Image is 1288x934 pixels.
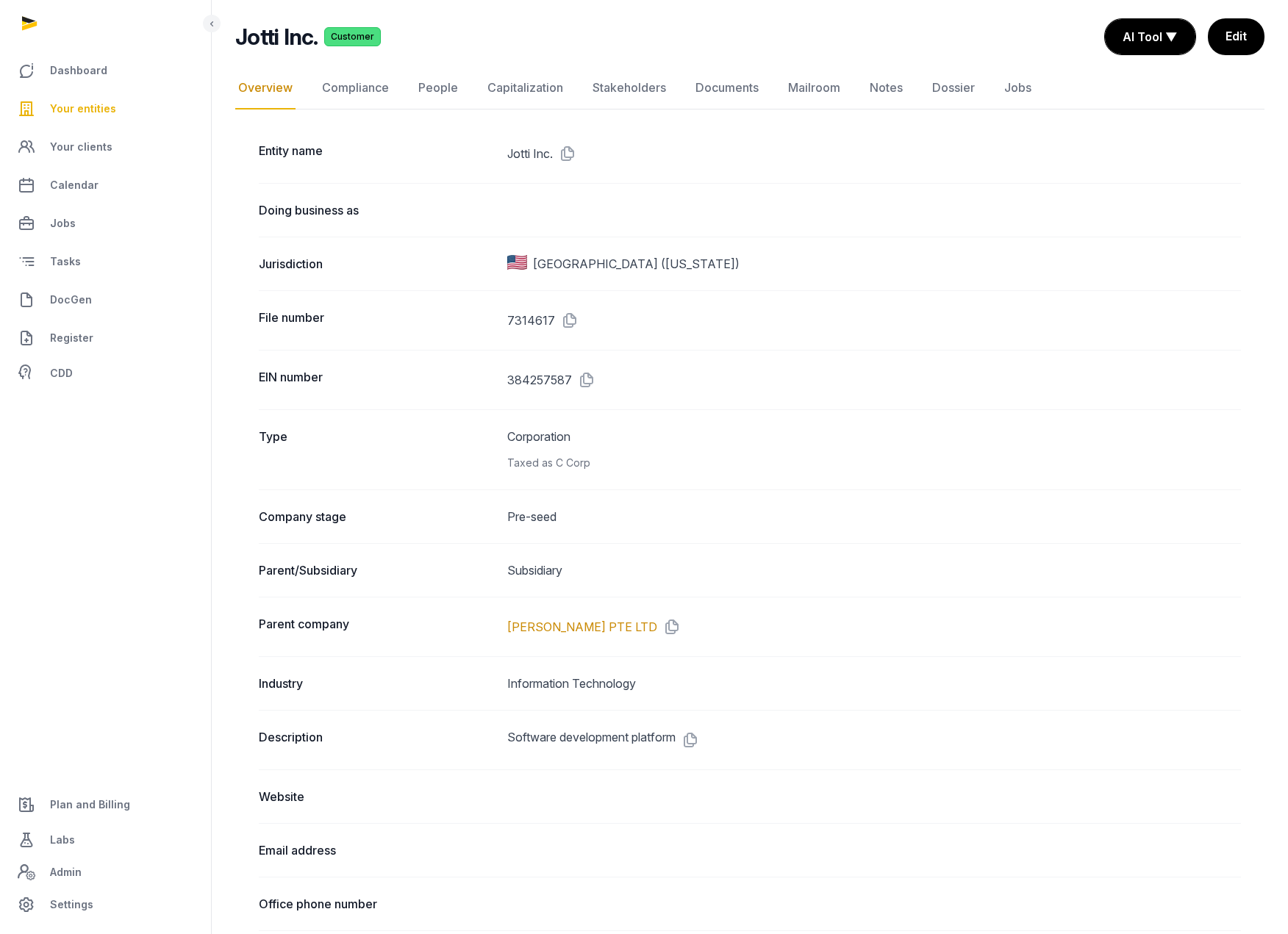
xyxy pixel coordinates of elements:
a: Edit [1208,18,1264,55]
dd: Jotti Inc. [507,142,1241,165]
dd: Information Technology [507,675,1241,692]
div: Taxed as C Corp [507,454,1241,472]
dt: Type [259,428,495,472]
span: Settings [50,896,93,913]
span: Calendar [50,176,99,194]
a: Stakeholders [590,67,669,109]
a: DocGen [12,282,199,317]
a: Settings [12,887,199,922]
dt: Office phone number [259,895,495,913]
span: CDD [50,364,73,382]
dt: Company stage [259,508,495,525]
a: Plan and Billing [12,787,199,822]
span: Customer [324,27,381,46]
span: Jobs [50,215,76,232]
dt: Description [259,728,495,752]
a: Documents [693,67,762,109]
dt: Parent/Subsidiary [259,561,495,579]
a: Calendar [12,168,199,203]
dt: Website [259,788,495,805]
a: Dossier [929,67,978,109]
dd: Corporation [507,428,1241,472]
dt: Email address [259,841,495,859]
dt: Entity name [259,142,495,165]
span: Labs [50,831,75,849]
h2: Jotti Inc. [235,24,318,50]
dt: Jurisdiction [259,255,495,273]
button: AI Tool ▼ [1105,19,1195,54]
span: Register [50,329,93,347]
dd: 384257587 [507,368,1241,392]
a: Jobs [12,206,199,241]
a: CDD [12,359,199,388]
span: Plan and Billing [50,796,130,813]
a: Notes [867,67,906,109]
span: Dashboard [50,62,107,79]
dt: Parent company [259,615,495,639]
dd: Software development platform [507,728,1241,752]
dt: Industry [259,675,495,692]
dd: 7314617 [507,309,1241,332]
span: Your entities [50,100,116,118]
a: Capitalization [484,67,566,109]
a: Your clients [12,129,199,165]
a: Dashboard [12,53,199,88]
a: Your entities [12,91,199,126]
dt: File number [259,309,495,332]
a: People [415,67,461,109]
a: Register [12,320,199,356]
dt: EIN number [259,368,495,392]
a: [PERSON_NAME] PTE LTD [507,618,657,636]
a: Admin [12,858,199,887]
a: Mailroom [785,67,843,109]
a: Jobs [1001,67,1034,109]
nav: Tabs [235,67,1264,109]
span: Admin [50,863,82,881]
dt: Doing business as [259,201,495,219]
a: Tasks [12,244,199,279]
span: Tasks [50,253,81,270]
dd: Subsidiary [507,561,1241,579]
span: DocGen [50,291,92,309]
dd: Pre-seed [507,508,1241,525]
a: Labs [12,822,199,858]
span: [GEOGRAPHIC_DATA] ([US_STATE]) [533,255,740,273]
span: Your clients [50,138,112,156]
a: Compliance [319,67,392,109]
a: Overview [235,67,296,109]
